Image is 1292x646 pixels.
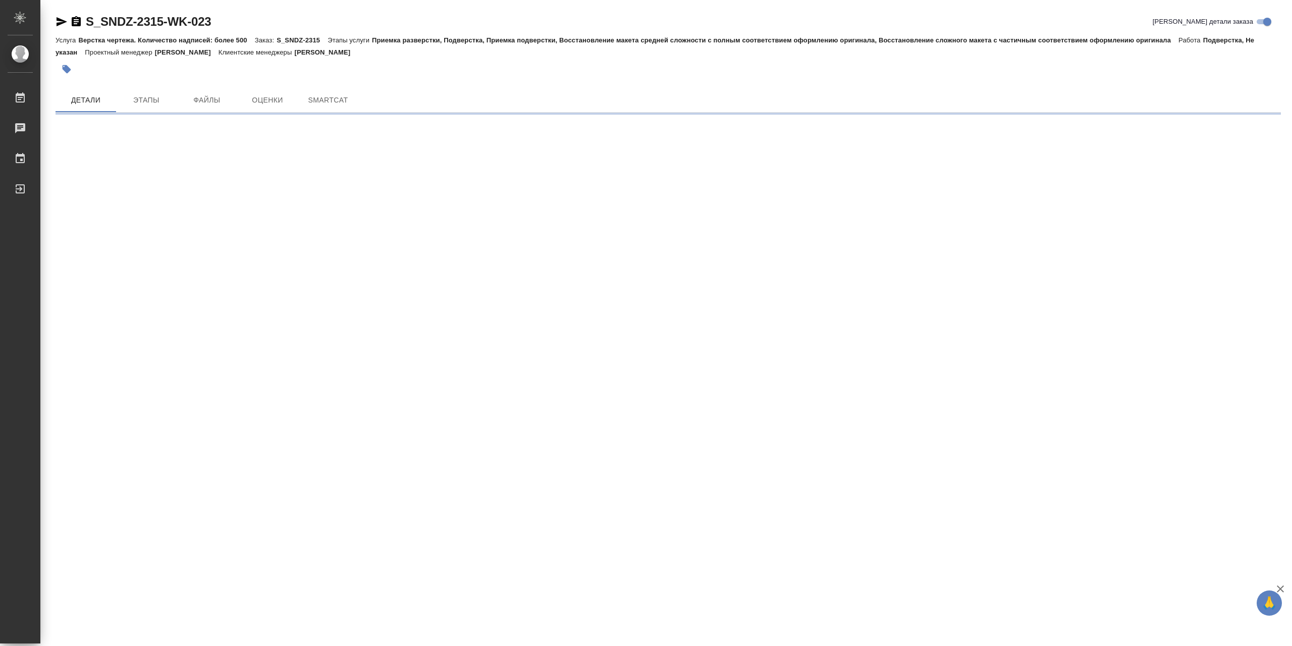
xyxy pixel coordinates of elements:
[1257,590,1282,616] button: 🙏
[1153,17,1253,27] span: [PERSON_NAME] детали заказа
[219,48,295,56] p: Клиентские менеджеры
[183,94,231,107] span: Файлы
[1178,36,1203,44] p: Работа
[70,16,82,28] button: Скопировать ссылку
[85,48,154,56] p: Проектный менеджер
[294,48,358,56] p: [PERSON_NAME]
[56,58,78,80] button: Добавить тэг
[56,16,68,28] button: Скопировать ссылку для ЯМессенджера
[304,94,352,107] span: SmartCat
[155,48,219,56] p: [PERSON_NAME]
[372,36,1178,44] p: Приемка разверстки, Подверстка, Приемка подверстки, Восстановление макета средней сложности с пол...
[255,36,277,44] p: Заказ:
[243,94,292,107] span: Оценки
[122,94,171,107] span: Этапы
[78,36,254,44] p: Верстка чертежа. Количество надписей: более 500
[86,15,211,28] a: S_SNDZ-2315-WK-023
[62,94,110,107] span: Детали
[328,36,372,44] p: Этапы услуги
[56,36,78,44] p: Услуга
[1261,592,1278,614] span: 🙏
[277,36,328,44] p: S_SNDZ-2315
